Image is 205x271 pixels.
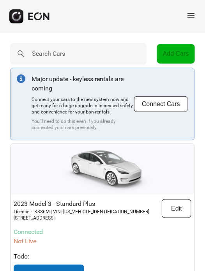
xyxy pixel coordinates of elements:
p: You'll need to do this even if you already connected your cars previously. [32,118,134,131]
img: car [52,144,153,195]
p: Connect your cars to the new system now and get ready for a huge upgrade in increased safety and ... [32,96,134,115]
p: License: TK3S6M | VIN: [US_VEHICLE_IDENTIFICATION_NUMBER] [14,209,149,215]
button: Edit [162,199,191,218]
p: [STREET_ADDRESS] [14,215,149,221]
label: Search Cars [32,49,65,58]
p: Not Live [14,237,191,246]
p: Major update - keyless rentals are coming [32,74,134,93]
p: 2023 Model 3 - Standard Plus [14,199,149,209]
p: Todo: [14,252,191,262]
button: Connect Cars [134,96,188,112]
span: menu [186,11,196,20]
p: Connected [14,227,191,237]
img: info [17,74,25,83]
